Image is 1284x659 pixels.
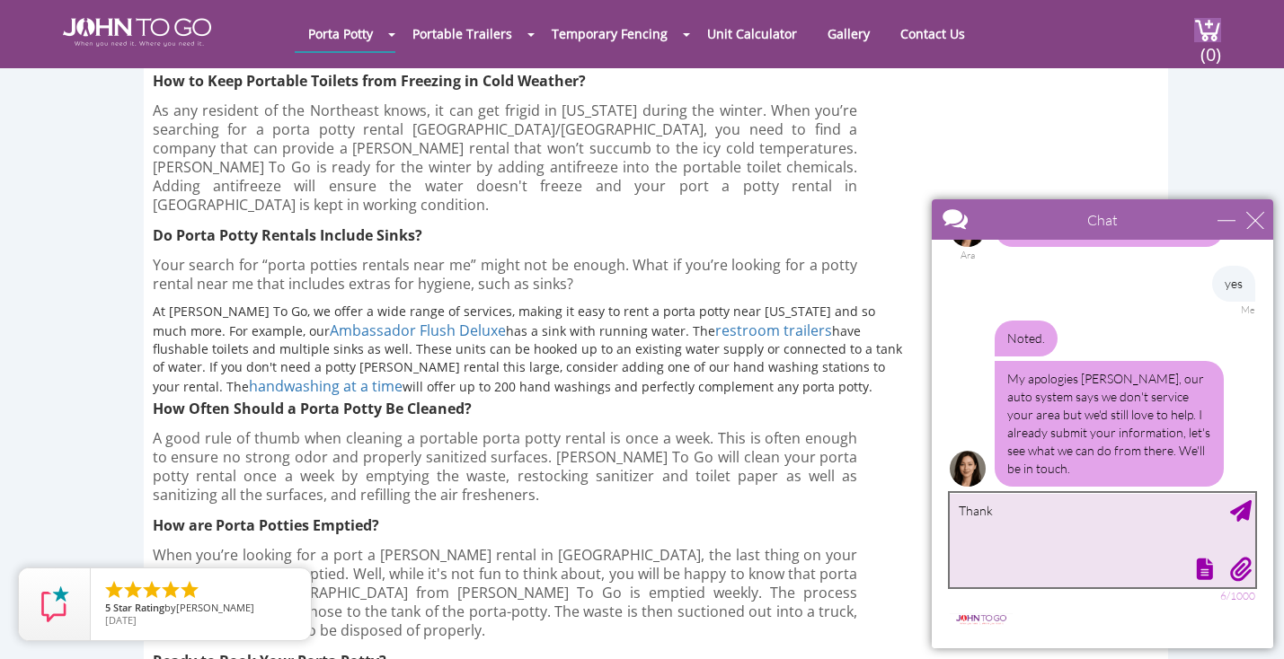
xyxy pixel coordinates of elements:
[141,579,163,601] li: 
[249,376,403,396] a: handwashing at a time
[37,586,73,622] img: Review Rating
[153,101,858,215] p: As any resident of the Northeast knows, it can get frigid in [US_STATE] during the winter. When y...
[399,16,526,51] a: Portable Trailers
[153,514,903,537] h4: How are Porta Potties Emptied?
[921,189,1284,659] iframe: Live Chat Box
[330,321,506,340] a: Ambassador Flush Deluxe
[153,69,903,92] h4: How to Keep Portable Toilets from Freezing in Cold Weather?
[715,321,832,340] a: restroom trailers
[153,256,858,294] p: Your search for “porta potties rentals near me” might not be enough. What if you’re looking for a...
[295,16,386,51] a: Porta Potty
[153,224,903,247] h4: Do Porta Potty Rentals Include Sinks?
[176,601,254,614] span: [PERSON_NAME]
[105,601,111,614] span: 5
[153,429,858,505] p: A good rule of thumb when cleaning a portable porta potty rental is once a week. This is often en...
[814,16,883,51] a: Gallery
[538,16,681,51] a: Temporary Fencing
[153,256,903,398] div: At [PERSON_NAME] To Go, we offer a wide range of services, making it easy to rent a porta potty n...
[179,579,200,601] li: 
[63,18,211,47] img: JOHN to go
[105,613,137,627] span: [DATE]
[122,579,144,601] li: 
[1194,18,1221,42] img: cart a
[103,579,125,601] li: 
[694,16,810,51] a: Unit Calculator
[113,601,164,614] span: Star Rating
[153,397,903,420] h4: How Often Should a Porta Potty Be Cleaned?
[105,602,297,615] span: by
[1200,28,1221,66] span: (0)
[160,579,182,601] li: 
[887,16,978,51] a: Contact Us
[153,546,858,640] p: When you’re looking for a port a [PERSON_NAME] rental in [GEOGRAPHIC_DATA], the last thing on you...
